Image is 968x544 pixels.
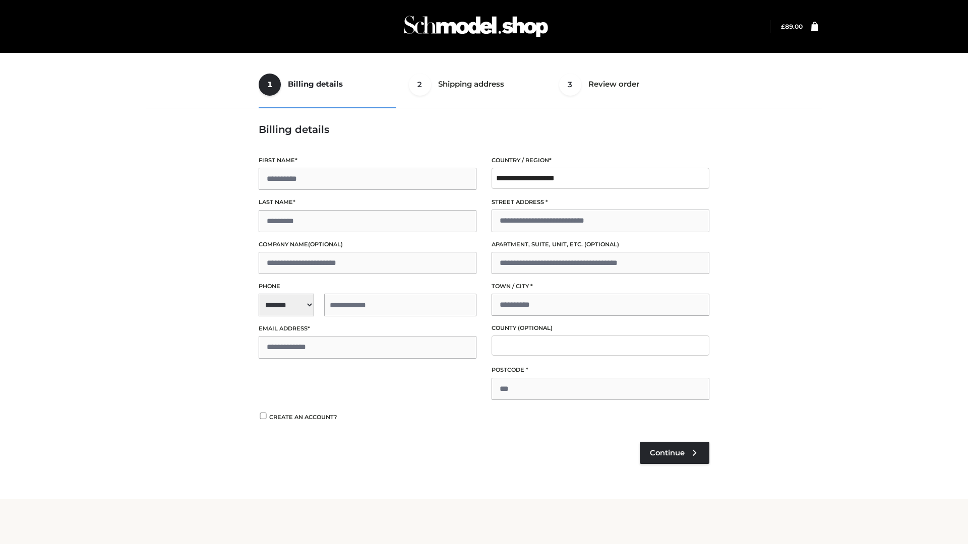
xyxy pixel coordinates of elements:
[492,365,709,375] label: Postcode
[492,323,709,333] label: County
[259,123,709,135] h3: Billing details
[518,324,553,331] span: (optional)
[781,23,803,30] bdi: 89.00
[640,442,709,464] a: Continue
[259,282,476,291] label: Phone
[259,413,268,419] input: Create an account?
[492,282,709,291] label: Town / City
[259,156,476,165] label: First name
[259,324,476,333] label: Email address
[269,414,337,421] span: Create an account?
[308,241,343,248] span: (optional)
[259,197,476,207] label: Last name
[400,7,552,46] img: Schmodel Admin 964
[259,240,476,249] label: Company name
[650,448,685,457] span: Continue
[781,23,785,30] span: £
[584,241,619,248] span: (optional)
[492,197,709,207] label: Street address
[492,156,709,165] label: Country / Region
[492,240,709,249] label: Apartment, suite, unit, etc.
[781,23,803,30] a: £89.00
